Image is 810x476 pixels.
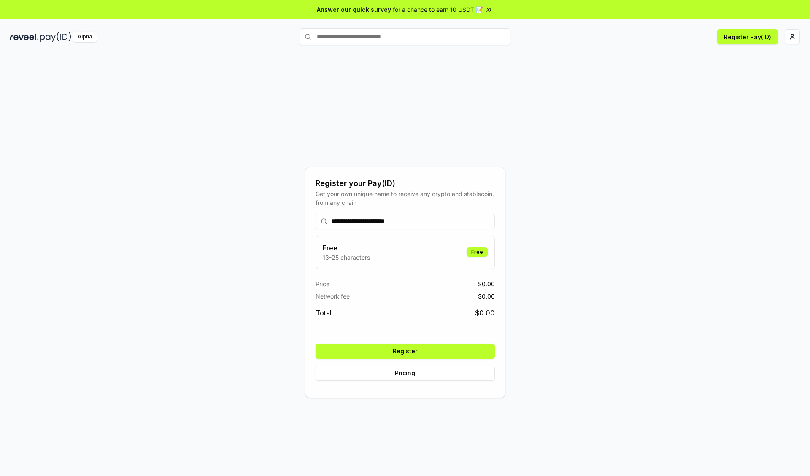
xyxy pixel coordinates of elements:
[478,292,495,301] span: $ 0.00
[323,253,370,262] p: 13-25 characters
[393,5,483,14] span: for a chance to earn 10 USDT 📝
[478,280,495,288] span: $ 0.00
[317,5,391,14] span: Answer our quick survey
[316,292,350,301] span: Network fee
[475,308,495,318] span: $ 0.00
[316,344,495,359] button: Register
[717,29,778,44] button: Register Pay(ID)
[316,189,495,207] div: Get your own unique name to receive any crypto and stablecoin, from any chain
[316,177,495,189] div: Register your Pay(ID)
[467,247,488,257] div: Free
[10,32,38,42] img: reveel_dark
[73,32,97,42] div: Alpha
[323,243,370,253] h3: Free
[316,366,495,381] button: Pricing
[316,308,332,318] span: Total
[316,280,329,288] span: Price
[40,32,71,42] img: pay_id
